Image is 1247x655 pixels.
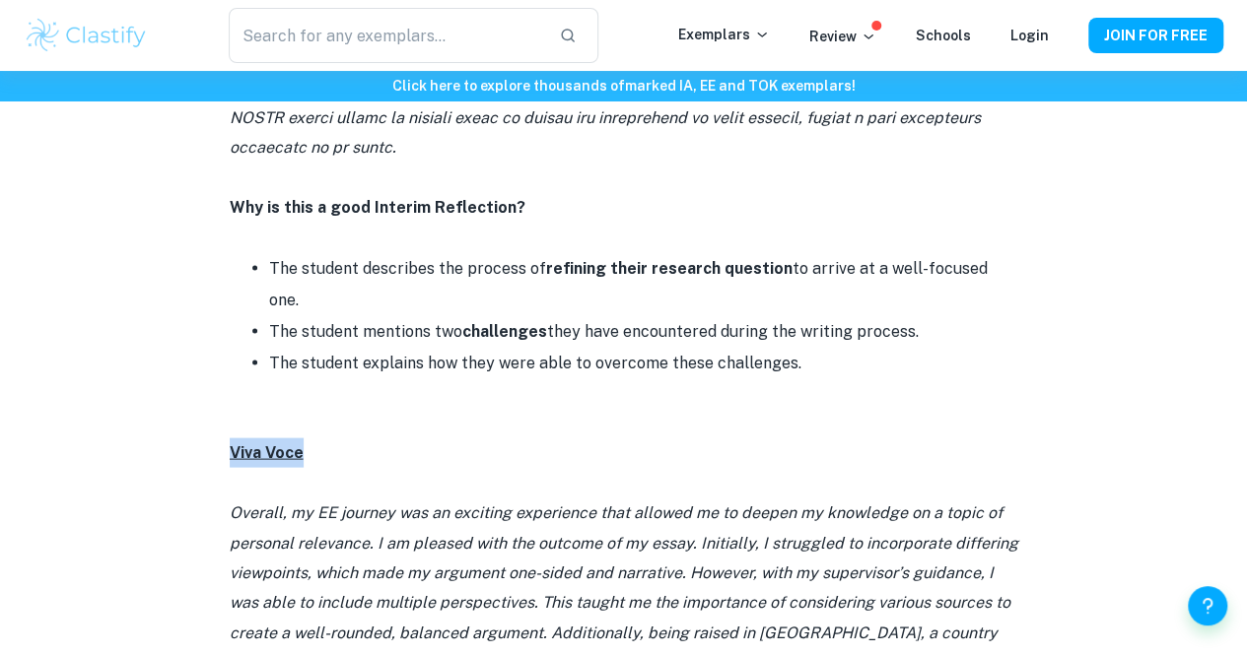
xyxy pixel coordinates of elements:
img: Clastify logo [24,16,149,55]
button: JOIN FOR FREE [1088,18,1223,53]
p: Exemplars [678,24,770,45]
a: Schools [916,28,971,43]
u: Viva Voce [230,442,304,461]
li: The student mentions two they have encountered during the writing process. [269,315,1018,347]
strong: refining their research question [546,258,793,277]
button: Help and Feedback [1188,586,1227,625]
a: Login [1010,28,1049,43]
h6: Click here to explore thousands of marked IA, EE and TOK exemplars ! [4,75,1243,97]
li: The student describes the process of to arrive at a well-focused one. [269,252,1018,315]
strong: Why is this a good Interim Reflection? [230,197,525,216]
input: Search for any exemplars... [229,8,544,63]
li: The student explains how they were able to overcome these challenges. [269,347,1018,378]
p: Review [809,26,876,47]
strong: challenges [462,321,547,340]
